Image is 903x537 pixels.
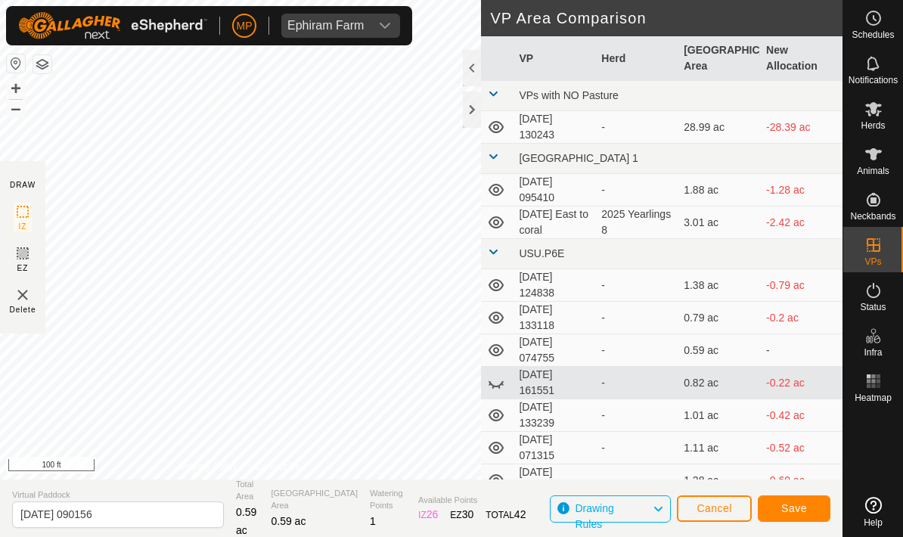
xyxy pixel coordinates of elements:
span: Watering Points [370,487,406,512]
span: Save [781,502,807,514]
th: Herd [595,36,678,81]
td: -0.79 ac [760,269,842,302]
div: TOTAL [486,507,526,523]
span: [GEOGRAPHIC_DATA] 1 [519,152,638,164]
td: 0.79 ac [678,302,760,334]
td: -28.39 ac [760,111,842,144]
button: Reset Map [7,54,25,73]
img: VP [14,286,32,304]
span: Ephiram Farm [281,14,370,38]
td: - [760,334,842,367]
span: MP [237,18,253,34]
td: [DATE] East to coral [513,206,595,239]
a: Contact Us [256,460,300,473]
div: - [601,473,672,489]
td: -1.28 ac [760,174,842,206]
span: Notifications [849,76,898,85]
td: [DATE] 073528 [513,464,595,497]
span: Heatmap [855,393,892,402]
div: 2025 Yearlings 8 [601,206,672,238]
div: - [601,440,672,456]
span: VPs [864,257,881,266]
a: Privacy Policy [181,460,237,473]
span: Total Area [236,478,259,503]
span: Herds [861,121,885,130]
div: - [601,310,672,326]
span: IZ [19,221,27,232]
span: Help [864,518,883,527]
td: [DATE] 095410 [513,174,595,206]
td: 0.59 ac [678,334,760,367]
span: 1 [370,515,376,527]
span: 42 [514,508,526,520]
td: 1.11 ac [678,432,760,464]
td: [DATE] 071315 [513,432,595,464]
button: Save [758,495,830,522]
button: Map Layers [33,55,51,73]
div: dropdown trigger [370,14,400,38]
td: 3.01 ac [678,206,760,239]
td: [DATE] 124838 [513,269,595,302]
span: 26 [427,508,439,520]
span: 0.59 ac [271,515,306,527]
td: 28.99 ac [678,111,760,144]
td: -2.42 ac [760,206,842,239]
span: VPs with NO Pasture [519,89,619,101]
span: 30 [462,508,474,520]
div: DRAW [10,179,36,191]
td: [DATE] 133118 [513,302,595,334]
span: Delete [10,304,36,315]
span: Available Points [418,494,526,507]
button: Cancel [677,495,752,522]
span: Drawing Rules [575,502,613,530]
td: [DATE] 074755 [513,334,595,367]
span: USU.P6E [519,247,564,259]
button: + [7,79,25,98]
td: 1.28 ac [678,464,760,497]
td: -0.52 ac [760,432,842,464]
button: – [7,99,25,117]
div: - [601,375,672,391]
td: 1.01 ac [678,399,760,432]
td: 0.82 ac [678,367,760,399]
div: - [601,182,672,198]
img: Gallagher Logo [18,12,207,39]
div: Ephiram Farm [287,20,364,32]
div: - [601,120,672,135]
span: 0.59 ac [236,506,256,536]
td: [DATE] 161551 [513,367,595,399]
span: Status [860,303,886,312]
td: -0.2 ac [760,302,842,334]
span: Schedules [852,30,894,39]
td: 1.38 ac [678,269,760,302]
td: [DATE] 133239 [513,399,595,432]
th: [GEOGRAPHIC_DATA] Area [678,36,760,81]
td: -0.69 ac [760,464,842,497]
span: Neckbands [850,212,895,221]
div: - [601,278,672,293]
div: EZ [450,507,473,523]
td: 1.88 ac [678,174,760,206]
div: - [601,343,672,359]
span: Animals [857,166,889,175]
td: -0.42 ac [760,399,842,432]
span: [GEOGRAPHIC_DATA] Area [271,487,358,512]
th: VP [513,36,595,81]
span: Virtual Paddock [12,489,224,501]
a: Help [843,491,903,533]
th: New Allocation [760,36,842,81]
td: -0.22 ac [760,367,842,399]
h2: VP Area Comparison [490,9,842,27]
div: - [601,408,672,424]
td: [DATE] 130243 [513,111,595,144]
span: Cancel [697,502,732,514]
span: Infra [864,348,882,357]
span: EZ [17,262,29,274]
div: IZ [418,507,438,523]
